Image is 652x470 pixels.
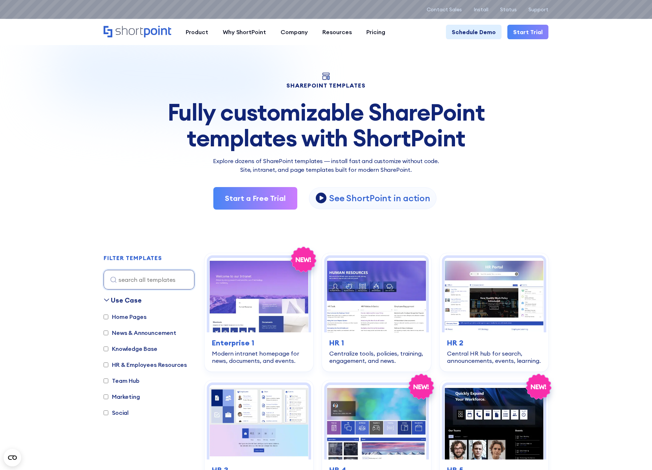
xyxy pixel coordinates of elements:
[104,362,108,367] input: HR & Employees Resources
[104,376,140,385] label: Team Hub
[212,337,306,348] h3: Enterprise 1
[223,28,266,36] div: Why ShortPoint
[447,350,541,364] div: Central HR hub for search, announcements, events, learning.
[500,7,517,12] a: Status
[104,255,162,262] h2: FILTER TEMPLATES
[327,258,426,332] img: HR 1 – Human Resources Template: Centralize tools, policies, training, engagement, and news.
[104,394,108,399] input: Marketing
[104,347,108,351] input: Knowledge Base
[281,28,308,36] div: Company
[104,100,548,151] div: Fully customizable SharePoint templates with ShortPoint
[186,28,208,36] div: Product
[213,187,297,210] a: Start a Free Trial
[322,253,431,372] a: HR 1 – Human Resources Template: Centralize tools, policies, training, engagement, and news.HR 1C...
[212,350,306,364] div: Modern intranet homepage for news, documents, and events.
[359,25,393,39] a: Pricing
[327,385,426,459] img: HR 4 – SharePoint HR Intranet Template: Streamline news, policies, training, events, and workflow...
[104,270,194,289] input: search all templates
[104,331,108,335] input: News & Announcement
[216,25,273,39] a: Why ShortPoint
[104,408,129,417] label: Social
[273,25,315,39] a: Company
[315,25,359,39] a: Resources
[329,350,423,364] div: Centralize tools, policies, training, engagement, and news.
[104,344,157,353] label: Knowledge Base
[104,378,108,383] input: Team Hub
[309,187,436,209] a: open lightbox
[205,253,313,372] a: Enterprise 1 – SharePoint Homepage Design: Modern intranet homepage for news, documents, and even...
[104,157,548,174] p: Explore dozens of SharePoint templates — install fast and customize without code. Site, intranet,...
[366,28,385,36] div: Pricing
[444,258,544,332] img: HR 2 - HR Intranet Portal: Central HR hub for search, announcements, events, learning.
[104,26,171,38] a: Home
[104,360,187,369] label: HR & Employees Resources
[104,312,146,321] label: Home Pages
[474,7,488,12] a: Install
[447,337,541,348] h3: HR 2
[528,7,548,12] a: Support
[440,253,548,372] a: HR 2 - HR Intranet Portal: Central HR hub for search, announcements, events, learning.HR 2Central...
[446,25,502,39] a: Schedule Demo
[104,83,548,88] h1: SHAREPOINT TEMPLATES
[104,328,176,337] label: News & Announcement
[322,28,352,36] div: Resources
[329,193,430,204] p: See ShortPoint in action
[329,337,423,348] h3: HR 1
[104,315,108,319] input: Home Pages
[507,25,548,39] a: Start Trial
[427,7,462,12] a: Contact Sales
[104,392,140,401] label: Marketing
[209,258,309,332] img: Enterprise 1 – SharePoint Homepage Design: Modern intranet homepage for news, documents, and events.
[209,385,309,459] img: HR 3 – HR Intranet Template: All‑in‑one space for news, events, and documents.
[111,295,142,305] div: Use Case
[178,25,216,39] a: Product
[444,385,544,459] img: HR 5 – Human Resource Template: Modern hub for people, policies, events, and tools.
[521,386,652,470] iframe: Chat Widget
[104,410,108,415] input: Social
[4,449,21,466] button: Open CMP widget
